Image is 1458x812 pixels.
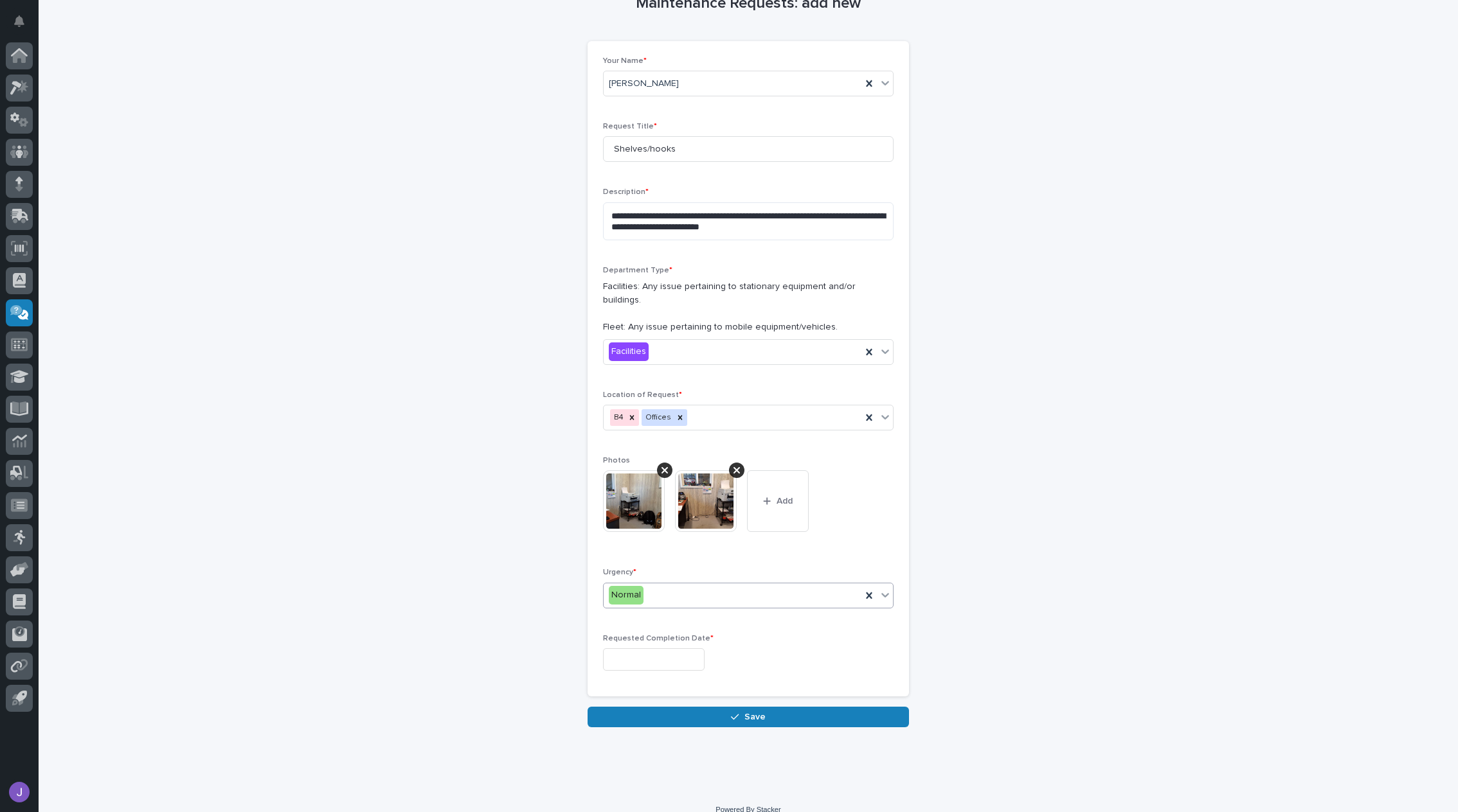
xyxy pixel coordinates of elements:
[6,779,33,806] button: users-avatar
[603,635,714,642] span: Requested Completion Date
[609,586,643,605] div: Normal
[6,8,33,35] button: Notifications
[609,342,649,361] div: Facilities
[603,123,657,130] span: Request Title
[777,495,793,507] span: Add
[603,457,630,464] span: Photos
[609,77,679,91] span: [PERSON_NAME]
[603,569,636,576] span: Urgency
[16,15,33,36] div: Notifications
[744,711,766,723] span: Save
[747,470,809,532] button: Add
[642,409,673,427] div: Offices
[610,409,625,427] div: B4
[603,280,894,333] p: Facilities: Any issue pertaining to stationary equipment and/or buildings. Fleet: Any issue perta...
[588,707,909,727] button: Save
[603,391,682,399] span: Location of Request
[603,188,649,196] span: Description
[603,57,647,65] span: Your Name
[603,267,672,274] span: Department Type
